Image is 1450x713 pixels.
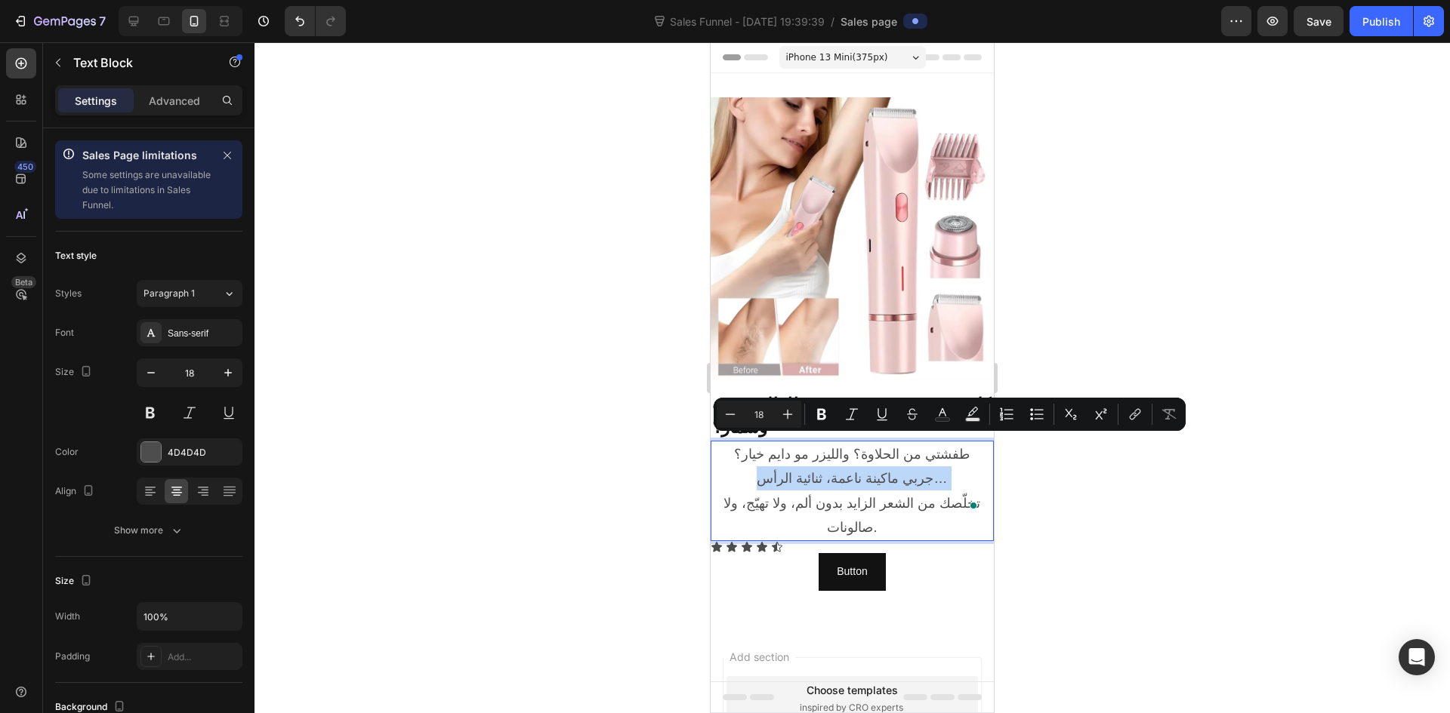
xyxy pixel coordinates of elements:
[55,249,97,263] div: Text style
[55,517,242,544] button: Show more
[55,610,80,623] div: Width
[55,362,95,383] div: Size
[711,42,994,713] iframe: To enrich screen reader interactions, please activate Accessibility in Grammarly extension settings
[73,54,202,72] p: Text Block
[714,398,1186,431] div: Editor contextual toolbar
[6,6,113,36] button: 7
[82,167,212,213] p: Some settings are unavailable due to limitations in Sales Funnel.
[1294,6,1344,36] button: Save
[168,650,239,664] div: Add...
[168,446,239,459] div: 4D4D4D
[82,146,212,164] p: Sales Page limitations
[137,603,242,630] input: Auto
[11,276,36,288] div: Beta
[1307,15,1331,28] span: Save
[168,327,239,340] div: Sans-serif
[55,650,90,663] div: Padding
[1399,639,1435,675] div: Open Intercom Messenger
[75,93,117,109] p: Settings
[55,326,74,340] div: Font
[114,523,184,538] div: Show more
[1350,6,1413,36] button: Publish
[55,481,97,502] div: Align
[831,14,835,29] span: /
[1362,14,1400,29] div: Publish
[841,14,897,29] span: Sales page
[55,287,82,300] div: Styles
[667,14,828,29] span: Sales Funnel - [DATE] 19:39:39
[14,161,36,173] div: 450
[55,571,95,592] div: Size
[99,12,106,30] p: 7
[55,445,79,459] div: Color
[285,6,346,36] div: Undo/Redo
[143,287,195,300] span: Paragraph 1
[137,280,242,307] button: Paragraph 1
[149,93,200,109] p: Advanced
